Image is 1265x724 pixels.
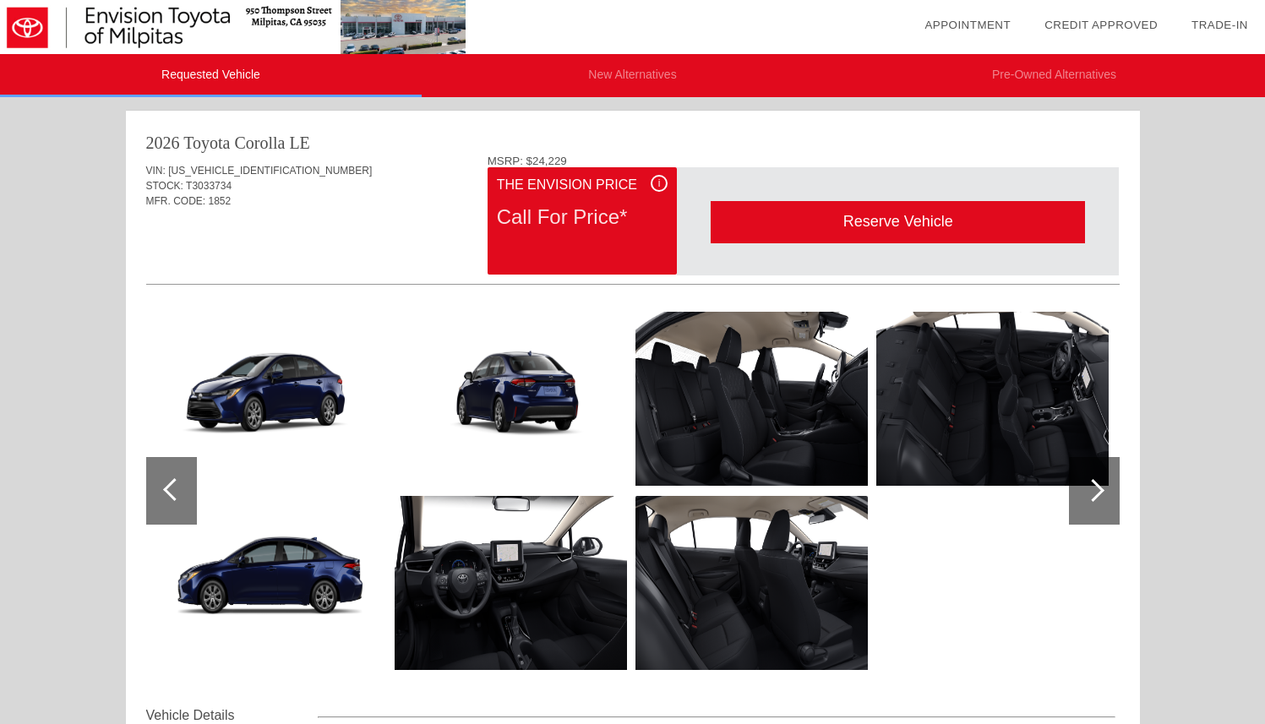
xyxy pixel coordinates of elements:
[843,54,1265,97] li: Pre-Owned Alternatives
[635,496,868,670] img: image.png
[154,496,386,670] img: image.png
[1044,19,1158,31] a: Credit Approved
[711,201,1085,242] div: Reserve Vehicle
[488,155,1120,167] div: MSRP: $24,229
[658,177,661,189] span: i
[168,165,372,177] span: [US_VEHICLE_IDENTIFICATION_NUMBER]
[635,312,868,486] img: image.png
[497,195,668,239] div: Call For Price*
[154,312,386,486] img: image.png
[422,54,843,97] li: New Alternatives
[395,312,627,486] img: image.png
[289,131,309,155] div: LE
[497,175,668,195] div: The Envision Price
[209,195,232,207] span: 1852
[146,165,166,177] span: VIN:
[146,195,206,207] span: MFR. CODE:
[146,180,183,192] span: STOCK:
[186,180,232,192] span: T3033734
[1191,19,1248,31] a: Trade-In
[395,496,627,670] img: image.png
[876,312,1109,486] img: image.png
[924,19,1011,31] a: Appointment
[146,131,286,155] div: 2026 Toyota Corolla
[146,234,1120,261] div: Quoted on [DATE] 3:38:33 PM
